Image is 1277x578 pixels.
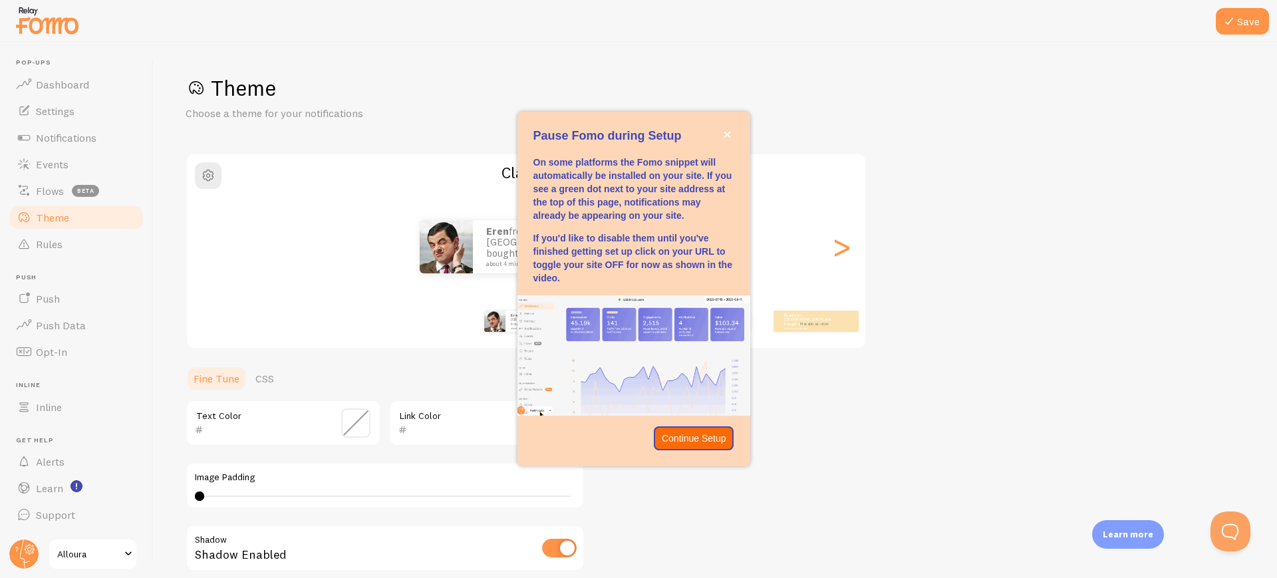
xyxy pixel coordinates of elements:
img: fomo-relay-logo-orange.svg [14,3,80,37]
div: Pause Fomo during Setup [517,112,750,466]
strong: Eren [784,313,793,318]
span: Get Help [16,436,145,445]
span: Push [16,273,145,282]
a: Alloura [48,538,138,570]
p: from [GEOGRAPHIC_DATA] just bought a [511,313,564,329]
h2: Classic [187,162,865,183]
a: Rules [8,231,145,257]
h1: Theme [186,74,1245,102]
p: Pause Fomo during Setup [533,128,734,145]
a: Notifications [8,124,145,151]
span: Learn [36,482,63,495]
small: about 4 minutes ago [486,261,615,267]
a: Events [8,151,145,178]
a: CSS [247,365,282,392]
a: Fine Tune [186,365,247,392]
p: from [GEOGRAPHIC_DATA] just bought a [486,226,619,267]
button: Continue Setup [654,426,734,450]
span: Theme [36,211,69,224]
span: Flows [36,184,64,198]
a: Flows beta [8,178,145,204]
div: Learn more [1092,520,1164,549]
span: Opt-In [36,345,67,359]
a: Push Data [8,312,145,339]
a: Learn [8,475,145,502]
a: Dashboard [8,71,145,98]
p: On some platforms the Fomo snippet will automatically be installed on your site. If you see a gre... [533,156,734,222]
span: Push [36,292,60,305]
span: Events [36,158,69,171]
a: Inline [8,394,145,420]
span: Support [36,508,75,521]
span: Pop-ups [16,59,145,67]
span: Push Data [36,319,86,332]
small: about 4 minutes ago [511,327,563,329]
strong: Eren [511,313,520,318]
span: Alerts [36,455,65,468]
strong: Eren [486,225,509,237]
span: Inline [36,400,62,414]
p: If you'd like to disable them until you've finished getting set up click on your URL to toggle yo... [533,231,734,285]
a: Support [8,502,145,528]
button: close, [720,128,734,142]
div: Shadow Enabled [186,525,585,573]
span: Settings [36,104,74,118]
img: Fomo [484,311,505,332]
span: beta [72,185,99,197]
small: about 4 minutes ago [784,327,836,329]
p: from [GEOGRAPHIC_DATA] just bought a [784,313,837,329]
a: Opt-In [8,339,145,365]
p: Choose a theme for your notifications [186,106,505,121]
p: Continue Setup [662,432,726,445]
div: Next slide [833,199,849,295]
a: Metallica t-shirt [800,321,829,327]
a: Push [8,285,145,312]
img: Fomo [420,220,473,273]
a: Alerts [8,448,145,475]
span: Alloura [57,546,120,562]
svg: <p>Watch New Feature Tutorials!</p> [71,480,82,492]
iframe: Help Scout Beacon - Open [1210,511,1250,551]
a: Theme [8,204,145,231]
span: Inline [16,381,145,390]
a: Settings [8,98,145,124]
span: Notifications [36,131,96,144]
span: Dashboard [36,78,89,91]
label: Image Padding [195,472,575,484]
p: Learn more [1103,528,1153,541]
span: Rules [36,237,63,251]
